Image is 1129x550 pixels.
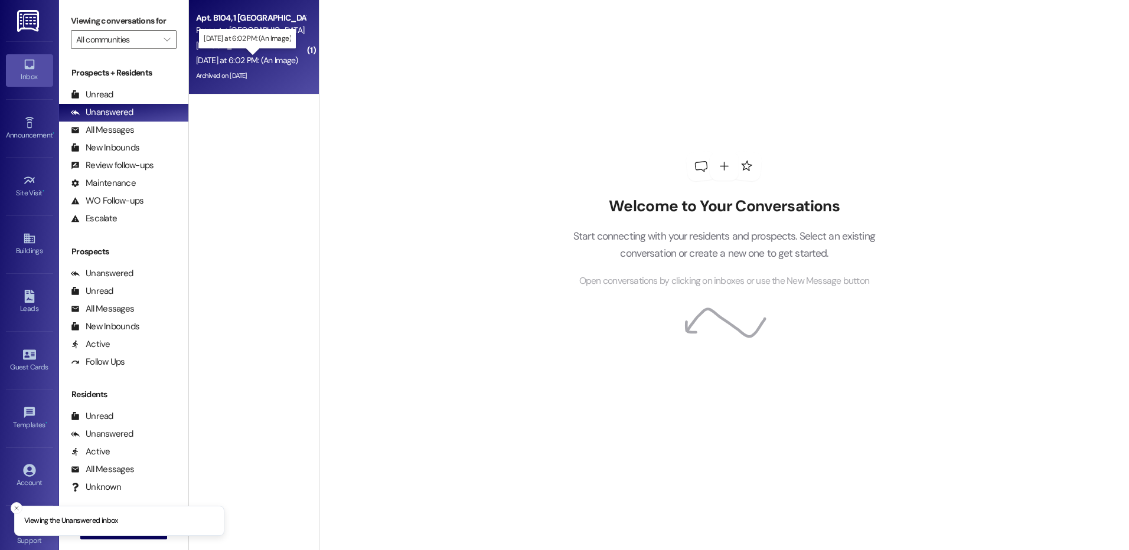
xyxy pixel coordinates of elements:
[71,106,133,119] div: Unanswered
[24,516,118,526] p: Viewing the Unanswered inbox
[59,388,188,401] div: Residents
[204,34,291,44] p: [DATE] at 6:02 PM: (An Image)
[196,12,305,24] div: Apt. B104, 1 [GEOGRAPHIC_DATA]
[6,402,53,434] a: Templates •
[71,177,136,189] div: Maintenance
[43,187,44,195] span: •
[71,195,143,207] div: WO Follow-ups
[71,124,134,136] div: All Messages
[71,338,110,351] div: Active
[71,285,113,297] div: Unread
[196,40,255,51] span: [PERSON_NAME]
[555,197,893,216] h2: Welcome to Your Conversations
[579,274,869,289] span: Open conversations by clicking on inboxes or use the New Message button
[71,303,134,315] div: All Messages
[71,320,139,333] div: New Inbounds
[59,67,188,79] div: Prospects + Residents
[196,24,305,37] div: Property: [GEOGRAPHIC_DATA]
[71,463,134,476] div: All Messages
[71,410,113,423] div: Unread
[71,12,177,30] label: Viewing conversations for
[6,228,53,260] a: Buildings
[196,55,298,66] div: [DATE] at 6:02 PM: (An Image)
[6,518,53,550] a: Support
[6,171,53,202] a: Site Visit •
[71,356,125,368] div: Follow Ups
[555,228,893,261] p: Start connecting with your residents and prospects. Select an existing conversation or create a n...
[71,267,133,280] div: Unanswered
[164,35,170,44] i: 
[6,54,53,86] a: Inbox
[6,345,53,377] a: Guest Cards
[11,502,22,514] button: Close toast
[71,446,110,458] div: Active
[71,212,117,225] div: Escalate
[71,428,133,440] div: Unanswered
[53,129,54,137] span: •
[45,419,47,427] span: •
[59,245,188,258] div: Prospects
[71,481,121,493] div: Unknown
[71,89,113,101] div: Unread
[195,68,306,83] div: Archived on [DATE]
[71,159,154,172] div: Review follow-ups
[6,460,53,492] a: Account
[6,286,53,318] a: Leads
[76,30,158,49] input: All communities
[71,142,139,154] div: New Inbounds
[17,10,41,32] img: ResiDesk Logo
